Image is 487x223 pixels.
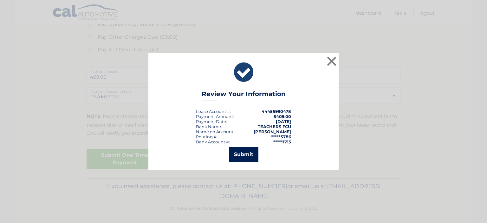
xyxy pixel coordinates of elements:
[254,129,291,134] strong: [PERSON_NAME]
[196,129,234,134] div: Name on Account:
[325,55,338,68] button: ×
[196,119,227,124] div: :
[196,119,226,124] span: Payment Date
[258,124,291,129] strong: TEACHERS FCU
[196,109,231,114] div: Lease Account #:
[196,124,222,129] div: Bank Name:
[229,147,258,162] button: Submit
[202,90,286,101] h3: Review Your Information
[196,114,234,119] div: Payment Amount:
[276,119,291,124] span: [DATE]
[196,139,230,144] div: Bank Account #:
[262,109,291,114] strong: 44455990478
[196,134,218,139] div: Routing #:
[274,114,291,119] span: $409.00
